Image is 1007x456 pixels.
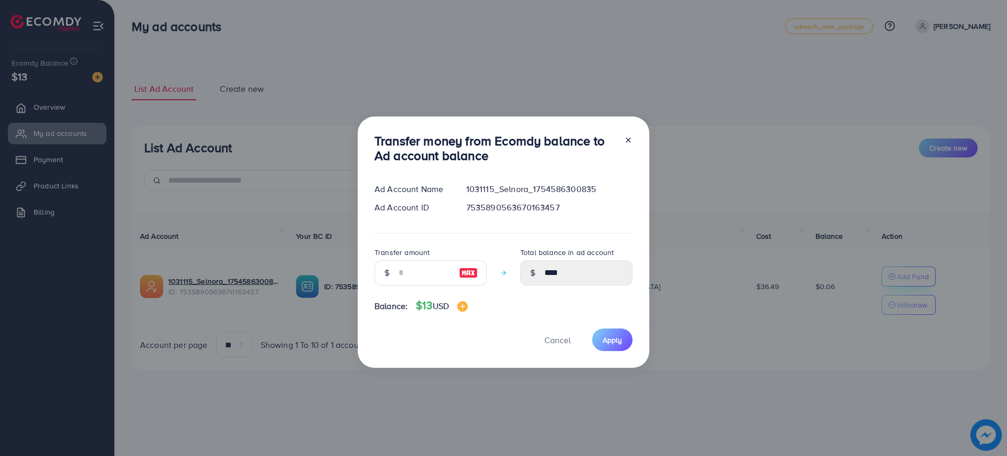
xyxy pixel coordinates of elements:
[603,335,622,345] span: Apply
[416,299,468,312] h4: $13
[366,183,458,195] div: Ad Account Name
[544,334,571,346] span: Cancel
[366,202,458,214] div: Ad Account ID
[459,267,478,279] img: image
[458,202,641,214] div: 7535890563670163457
[374,133,616,164] h3: Transfer money from Ecomdy balance to Ad account balance
[520,247,614,258] label: Total balance in ad account
[458,183,641,195] div: 1031115_Selnora_1754586300835
[457,301,468,312] img: image
[374,300,408,312] span: Balance:
[374,247,430,258] label: Transfer amount
[433,300,449,312] span: USD
[531,328,584,351] button: Cancel
[592,328,633,351] button: Apply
